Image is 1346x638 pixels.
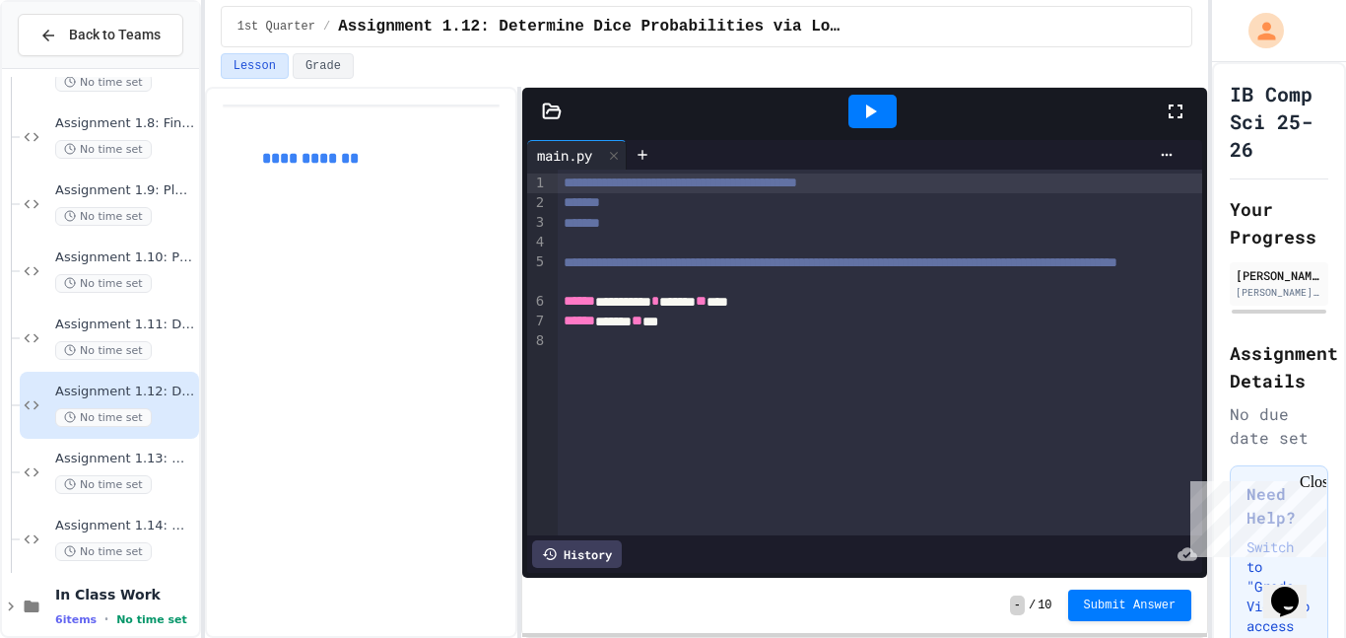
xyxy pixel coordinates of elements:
[55,384,195,400] span: Assignment 1.12: Determine Dice Probabilities via Loops
[1230,339,1328,394] h2: Assignment Details
[527,140,627,170] div: main.py
[18,14,183,56] button: Back to Teams
[527,233,547,252] div: 4
[55,73,152,92] span: No time set
[69,25,161,45] span: Back to Teams
[55,542,152,561] span: No time set
[527,213,547,233] div: 3
[55,341,152,360] span: No time set
[1038,598,1051,613] span: 10
[1029,598,1036,613] span: /
[293,53,354,79] button: Grade
[338,15,842,38] span: Assignment 1.12: Determine Dice Probabilities via Loops
[55,317,195,333] span: Assignment 1.11: Dice Probabilities via Monte Carlo Methods
[55,408,152,427] span: No time set
[55,182,195,199] span: Assignment 1.9: Plotting Random Points
[116,613,187,626] span: No time set
[55,451,195,467] span: Assignment 1.13: More Work with IP Address Data
[1084,598,1177,613] span: Submit Answer
[1182,473,1326,557] iframe: chat widget
[527,331,547,351] div: 8
[532,540,622,568] div: History
[55,613,97,626] span: 6 items
[1236,266,1322,284] div: [PERSON_NAME] [PERSON_NAME]
[527,292,547,312] div: 6
[55,586,195,603] span: In Class Work
[55,274,152,293] span: No time set
[55,140,152,159] span: No time set
[55,475,152,494] span: No time set
[527,312,547,331] div: 7
[1236,285,1322,300] div: [PERSON_NAME][EMAIL_ADDRESS][DOMAIN_NAME]
[1263,559,1326,618] iframe: chat widget
[237,19,315,35] span: 1st Quarter
[55,207,152,226] span: No time set
[1228,8,1289,53] div: My Account
[527,145,602,166] div: main.py
[55,249,195,266] span: Assignment 1.10: Plotting with Python
[323,19,330,35] span: /
[1068,590,1192,621] button: Submit Answer
[104,611,108,627] span: •
[527,193,547,213] div: 2
[527,252,547,292] div: 5
[527,174,547,193] div: 1
[8,8,136,125] div: Chat with us now!Close
[1230,402,1328,450] div: No due date set
[221,53,289,79] button: Lesson
[1230,80,1328,163] h1: IB Comp Sci 25-26
[1230,195,1328,250] h2: Your Progress
[55,115,195,132] span: Assignment 1.8: Find Common Factors
[1010,596,1025,615] span: -
[55,518,195,534] span: Assignment 1.14: More Work with IP Address Data, Part 2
